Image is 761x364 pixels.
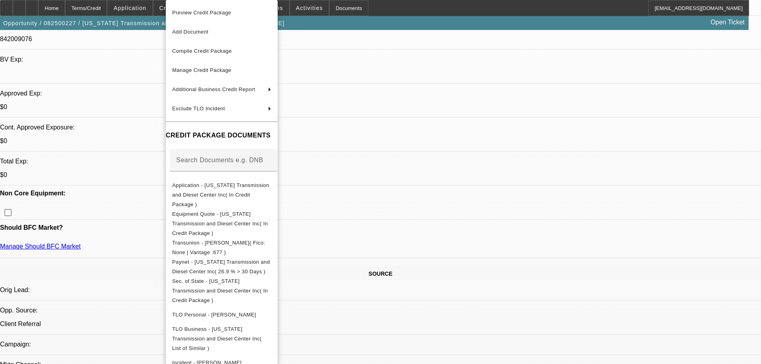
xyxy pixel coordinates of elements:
button: Paynet - Oregon Transmission and Diesel Center Inc( 26.9 % > 30 Days ) [166,257,278,276]
span: TLO Business - [US_STATE] Transmission and Diesel Center Inc( List of Similar ) [172,326,262,351]
button: TLO Personal - Safley, Kevin [166,305,278,324]
h4: CREDIT PACKAGE DOCUMENTS [166,131,278,140]
span: Transunion - [PERSON_NAME]( Fico: None | Vantage :677 ) [172,240,265,255]
span: TLO Personal - [PERSON_NAME] [172,312,256,318]
span: Add Document [172,29,209,35]
span: Preview Credit Package [172,10,231,16]
span: Sec. of State - [US_STATE] Transmission and Diesel Center Inc( In Credit Package ) [172,278,268,303]
span: Additional Business Credit Report [172,86,255,92]
span: Paynet - [US_STATE] Transmission and Diesel Center Inc( 26.9 % > 30 Days ) [172,259,270,274]
span: Manage Credit Package [172,67,231,73]
button: TLO Business - Oregon Transmission and Diesel Center Inc( List of Similar ) [166,324,278,353]
button: Equipment Quote - Oregon Transmission and Diesel Center Inc( In Credit Package ) [166,209,278,238]
span: Compile Credit Package [172,48,232,54]
span: Exclude TLO Incident [172,105,225,111]
span: Equipment Quote - [US_STATE] Transmission and Diesel Center Inc( In Credit Package ) [172,211,268,236]
button: Application - Oregon Transmission and Diesel Center Inc( In Credit Package ) [166,181,278,209]
mat-label: Search Documents e.g. DNB [176,157,263,163]
button: Sec. of State - Oregon Transmission and Diesel Center Inc( In Credit Package ) [166,276,278,305]
button: Transunion - Safley, Kevin( Fico: None | Vantage :677 ) [166,238,278,257]
span: Application - [US_STATE] Transmission and Diesel Center Inc( In Credit Package ) [172,182,269,207]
